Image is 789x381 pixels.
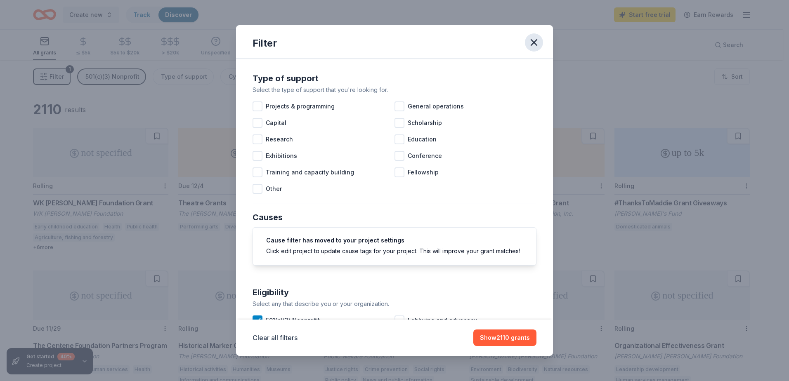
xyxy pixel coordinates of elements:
button: Clear all filters [253,333,298,343]
button: Show2110 grants [473,329,536,346]
div: Type of support [253,72,536,85]
span: Education [408,134,437,144]
span: Scholarship [408,118,442,128]
span: Training and capacity building [266,167,354,177]
span: Other [266,184,282,194]
span: Research [266,134,293,144]
div: Select the type of support that you're looking for. [253,85,536,95]
span: Exhibitions [266,151,297,161]
span: Lobbying and advocacy [408,315,477,325]
span: Conference [408,151,442,161]
h5: Cause filter has moved to your project settings [266,238,523,243]
span: Projects & programming [266,101,335,111]
div: Eligibility [253,286,536,299]
div: Click edit project to update cause tags for your project. This will improve your grant matches! [266,247,523,255]
span: 501(c)(3) Nonprofit [266,315,320,325]
div: Causes [253,211,536,224]
div: Filter [253,37,277,50]
span: Fellowship [408,167,439,177]
div: Select any that describe you or your organization. [253,299,536,309]
span: General operations [408,101,464,111]
span: Capital [266,118,286,128]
